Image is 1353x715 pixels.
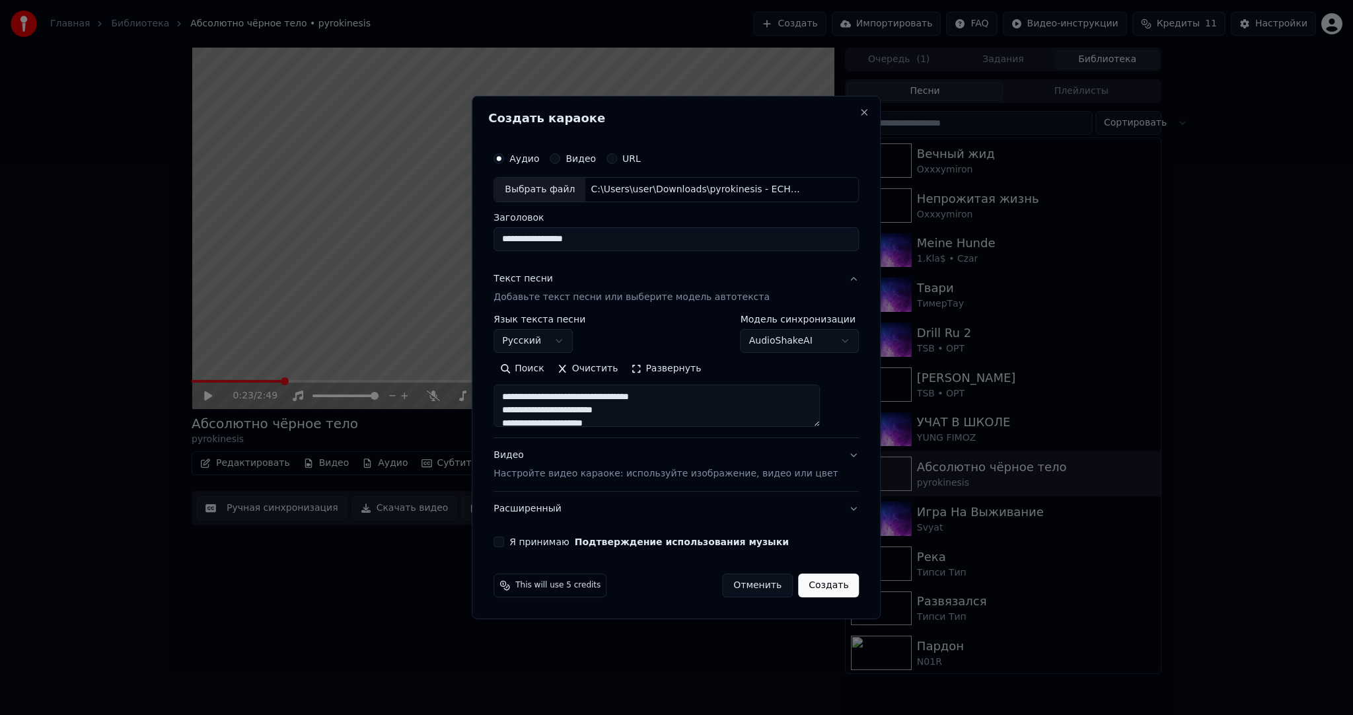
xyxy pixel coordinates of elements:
[741,315,859,324] label: Модель синхронизации
[575,537,789,546] button: Я принимаю
[494,291,770,304] p: Добавьте текст песни или выберите модель автотекста
[494,438,859,491] button: ВидеоНастройте видео караоке: используйте изображение, видео или цвет
[566,154,596,163] label: Видео
[622,154,641,163] label: URL
[515,580,601,591] span: This will use 5 credits
[494,358,550,379] button: Поиск
[509,537,789,546] label: Я принимаю
[509,154,539,163] label: Аудио
[551,358,625,379] button: Очистить
[488,112,864,124] h2: Создать караоке
[494,467,838,480] p: Настройте видео караоке: используйте изображение, видео или цвет
[494,449,838,480] div: Видео
[585,183,810,196] div: C:\Users\user\Downloads\pyrokinesis - ECHO.mp3
[494,315,859,437] div: Текст песниДобавьте текст песни или выберите модель автотекста
[494,492,859,526] button: Расширенный
[494,272,553,285] div: Текст песни
[494,178,585,202] div: Выбрать файл
[494,262,859,315] button: Текст песниДобавьте текст песни или выберите модель автотекста
[494,213,859,222] label: Заголовок
[798,574,859,597] button: Создать
[624,358,708,379] button: Развернуть
[722,574,793,597] button: Отменить
[494,315,585,324] label: Язык текста песни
